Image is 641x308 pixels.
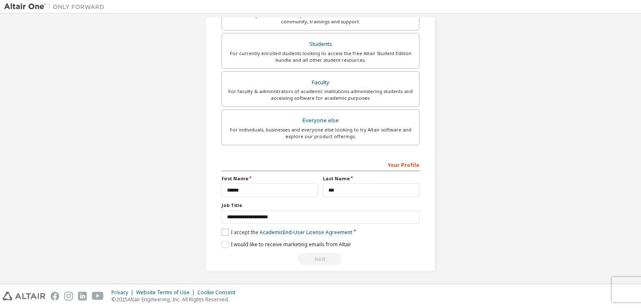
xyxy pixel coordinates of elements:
img: Altair One [4,3,109,11]
a: Academic End-User License Agreement [260,229,352,236]
div: Students [227,38,414,50]
p: © 2025 Altair Engineering, Inc. All Rights Reserved. [111,296,240,303]
div: For individuals, businesses and everyone else looking to try Altair software and explore our prod... [227,126,414,140]
img: linkedin.svg [78,292,87,300]
div: For faculty & administrators of academic institutions administering students and accessing softwa... [227,88,414,101]
div: Website Terms of Use [136,289,197,296]
div: Faculty [227,77,414,88]
div: Cookie Consent [197,289,240,296]
label: I would like to receive marketing emails from Altair [222,241,351,248]
div: For currently enrolled students looking to access the free Altair Student Edition bundle and all ... [227,50,414,63]
label: Last Name [323,175,419,182]
div: Everyone else [227,115,414,126]
img: youtube.svg [92,292,104,300]
div: Privacy [111,289,136,296]
img: instagram.svg [64,292,73,300]
div: Read and acccept EULA to continue [222,253,419,265]
label: Job Title [222,202,419,209]
div: Your Profile [222,158,419,171]
label: I accept the [222,229,352,236]
div: For existing customers looking to access software downloads, HPC resources, community, trainings ... [227,12,414,25]
img: facebook.svg [50,292,59,300]
img: altair_logo.svg [3,292,45,300]
label: First Name [222,175,318,182]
